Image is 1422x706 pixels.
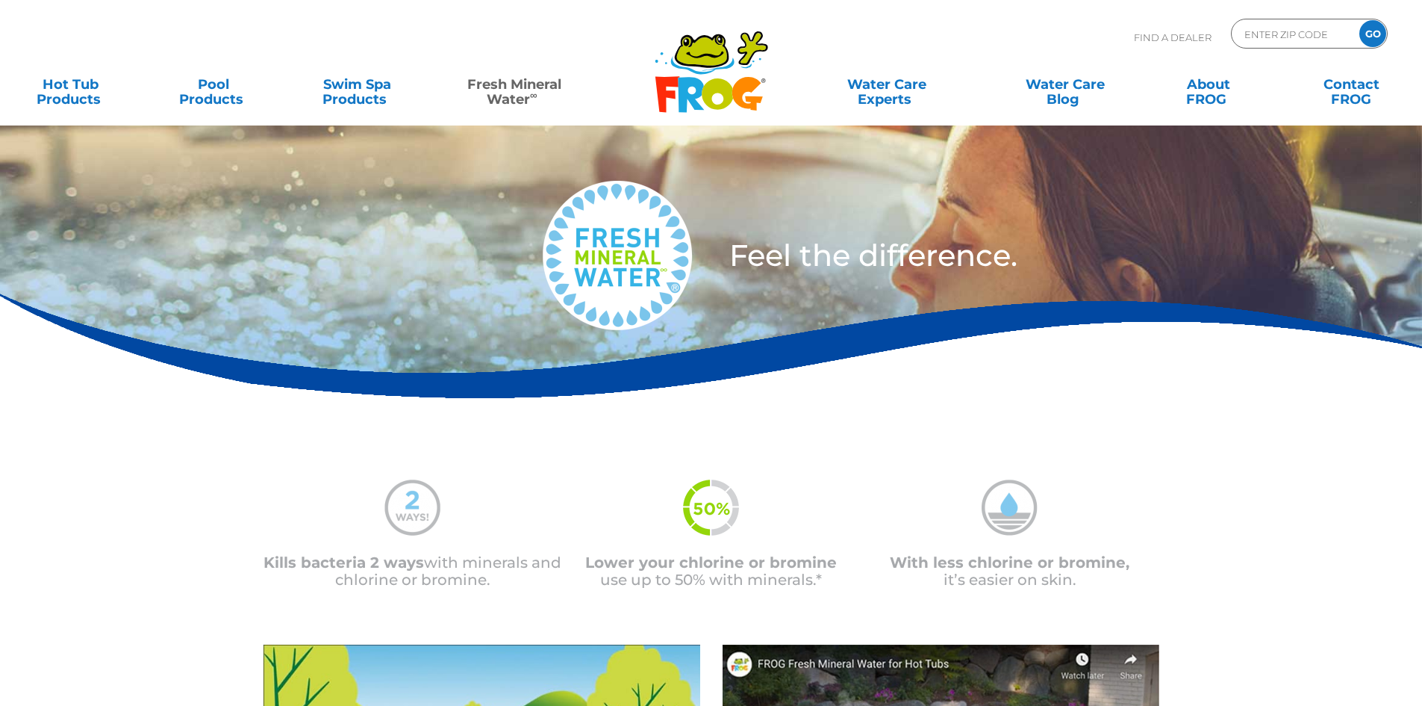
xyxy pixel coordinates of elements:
img: fresh-mineral-water-logo-medium [543,181,692,330]
h3: Feel the difference. [729,241,1303,270]
a: Water CareBlog [1009,69,1120,99]
img: fmw-50percent-icon [683,480,739,536]
input: Zip Code Form [1243,23,1344,45]
a: AboutFROG [1153,69,1264,99]
p: Find A Dealer [1134,19,1211,56]
a: Water CareExperts [796,69,977,99]
span: Lower your chlorine or bromine [585,554,837,572]
a: ContactFROG [1296,69,1407,99]
sup: ∞ [530,89,537,101]
a: Swim SpaProducts [302,69,413,99]
p: with minerals and chlorine or bromine. [263,554,562,589]
a: Fresh MineralWater∞ [444,69,584,99]
img: mineral-water-less-chlorine [982,480,1038,536]
a: PoolProducts [158,69,269,99]
input: GO [1359,20,1386,47]
img: mineral-water-2-ways [384,480,440,536]
p: it’s easier on skin. [861,554,1159,589]
a: Hot TubProducts [15,69,126,99]
span: With less chlorine or bromine, [890,554,1129,572]
span: Kills bacteria 2 ways [263,554,424,572]
p: use up to 50% with minerals.* [562,554,861,589]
